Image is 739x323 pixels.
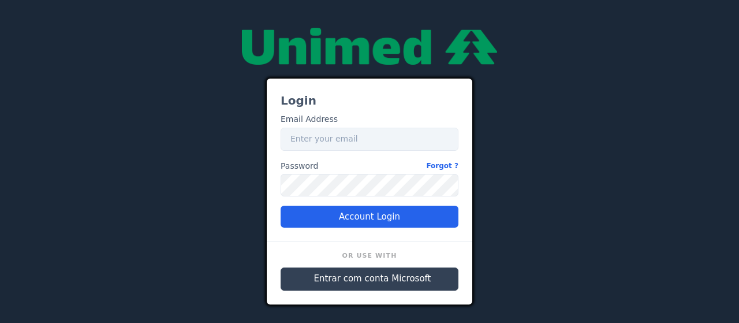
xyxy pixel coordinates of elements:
input: Enter your email [281,128,458,151]
img: null [242,28,497,65]
label: Email Address [281,113,338,125]
h6: Or Use With [281,251,458,262]
button: Account Login [281,206,458,228]
label: Password [281,160,458,172]
span: Entrar com conta Microsoft [314,272,431,285]
button: Entrar com conta Microsoft [281,268,458,291]
a: Forgot ? [426,160,458,172]
h3: Login [281,92,458,109]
